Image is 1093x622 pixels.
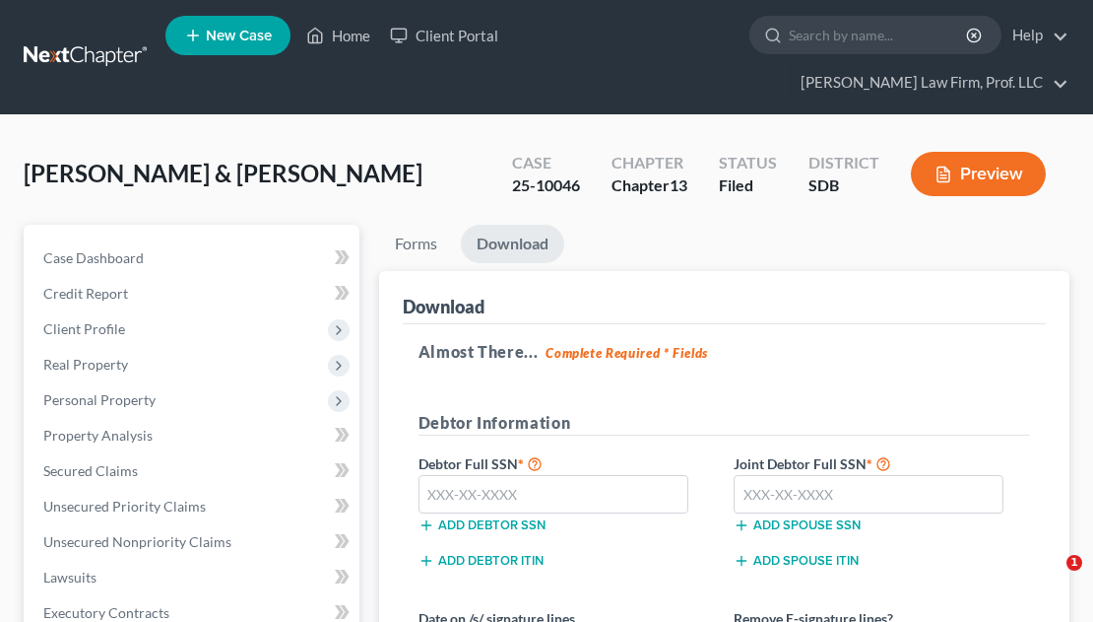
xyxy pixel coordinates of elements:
[1002,18,1068,53] a: Help
[1026,555,1073,602] iframe: Intercom live chat
[911,152,1046,196] button: Preview
[611,174,687,197] div: Chapter
[461,225,564,263] a: Download
[808,174,879,197] div: SDB
[43,604,169,621] span: Executory Contracts
[403,295,484,318] div: Download
[670,175,687,194] span: 13
[546,345,708,361] strong: Complete Required * Fields
[1066,555,1082,571] span: 1
[43,533,231,550] span: Unsecured Nonpriority Claims
[28,276,359,311] a: Credit Report
[409,451,725,475] label: Debtor Full SSN
[418,553,544,569] button: Add debtor ITIN
[28,524,359,560] a: Unsecured Nonpriority Claims
[791,65,1068,101] a: [PERSON_NAME] Law Firm, Prof. LLC
[512,152,580,174] div: Case
[380,18,508,53] a: Client Portal
[43,427,153,444] span: Property Analysis
[724,451,1040,475] label: Joint Debtor Full SSN
[379,225,453,263] a: Forms
[418,475,688,515] input: XXX-XX-XXXX
[43,356,128,373] span: Real Property
[28,453,359,489] a: Secured Claims
[734,518,861,533] button: Add spouse SSN
[43,320,125,337] span: Client Profile
[28,241,359,276] a: Case Dashboard
[43,285,128,302] span: Credit Report
[418,411,1030,436] h5: Debtor Information
[43,462,138,479] span: Secured Claims
[734,553,859,569] button: Add spouse ITIN
[734,475,1003,515] input: XXX-XX-XXXX
[28,418,359,453] a: Property Analysis
[43,498,206,515] span: Unsecured Priority Claims
[296,18,380,53] a: Home
[808,152,879,174] div: District
[43,391,156,408] span: Personal Property
[43,249,144,266] span: Case Dashboard
[418,340,1030,364] h5: Almost There...
[418,518,546,533] button: Add debtor SSN
[24,159,422,187] span: [PERSON_NAME] & [PERSON_NAME]
[789,17,969,53] input: Search by name...
[719,152,777,174] div: Status
[719,174,777,197] div: Filed
[28,489,359,524] a: Unsecured Priority Claims
[512,174,580,197] div: 25-10046
[28,560,359,595] a: Lawsuits
[206,29,272,43] span: New Case
[611,152,687,174] div: Chapter
[43,569,96,586] span: Lawsuits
